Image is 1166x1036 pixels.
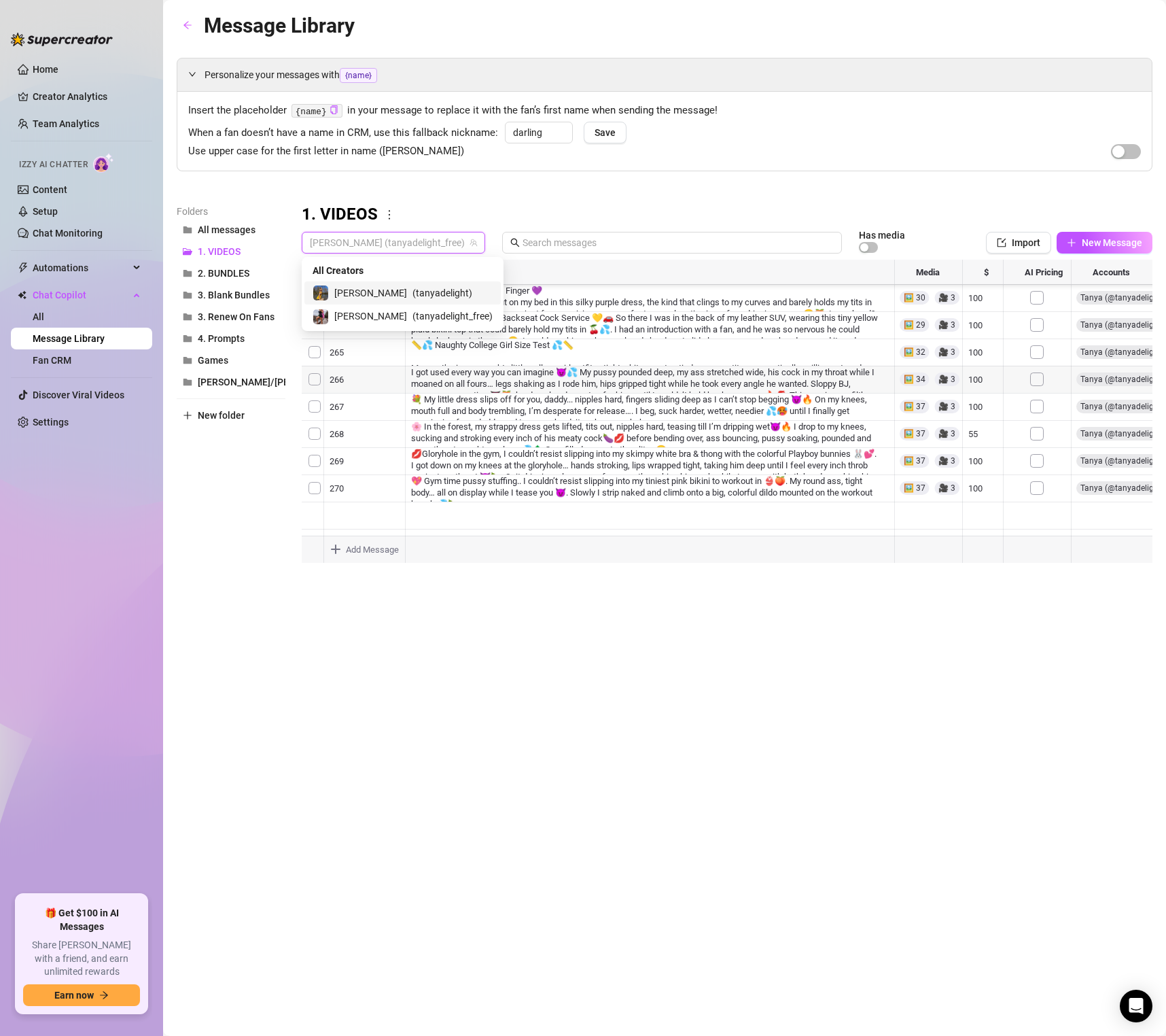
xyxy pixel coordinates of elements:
[33,257,129,279] span: Automations
[183,411,192,420] span: plus
[177,219,285,241] button: All messages
[313,309,328,324] img: Tanya
[188,70,196,78] span: expanded
[177,349,285,371] button: Games
[1120,990,1152,1022] div: Open Intercom Messenger
[188,103,1141,119] span: Insert the placeholder in your message to replace it with the fan’s first name when sending the m...
[177,241,285,262] button: 1. VIDEOS
[198,246,241,257] span: 1. VIDEOS
[383,209,395,221] span: more
[177,284,285,306] button: 3. Blank Bundles
[177,306,285,328] button: 3. Renew On Fans
[188,125,498,141] span: When a fan doesn’t have a name in CRM, use this fallback nickname:
[18,290,26,300] img: Chat Copilot
[177,204,285,219] article: Folders
[33,333,105,344] a: Message Library
[33,417,69,428] a: Settings
[510,238,520,247] span: search
[23,939,140,979] span: Share [PERSON_NAME] with a friend, and earn unlimited rewards
[33,184,67,195] a: Content
[183,20,192,30] span: arrow-left
[198,355,228,366] span: Games
[986,232,1051,254] button: Import
[188,143,464,160] span: Use upper case for the first letter in name ([PERSON_NAME])
[470,239,478,247] span: team
[177,371,285,393] button: [PERSON_NAME]/[PERSON_NAME]
[412,286,472,300] span: ( tanyadelight )
[302,204,378,226] h3: 1. VIDEOS
[313,263,364,278] span: All Creators
[33,64,58,75] a: Home
[183,377,192,387] span: folder
[183,269,192,278] span: folder
[183,334,192,343] span: folder
[1067,238,1076,247] span: plus
[205,67,1141,83] span: Personalize your messages with
[93,153,114,173] img: AI Chatter
[1057,232,1152,254] button: New Message
[183,290,192,300] span: folder
[198,333,245,344] span: 4. Prompts
[334,286,407,300] span: [PERSON_NAME]
[183,225,192,235] span: folder
[584,122,626,143] button: Save
[1082,237,1142,248] span: New Message
[198,224,255,235] span: All messages
[33,355,71,366] a: Fan CRM
[33,390,124,400] a: Discover Viral Videos
[340,68,377,83] span: {name}
[330,105,338,114] span: copy
[33,86,141,107] a: Creator Analytics
[177,58,1152,91] div: Personalize your messages with{name}
[19,158,88,171] span: Izzy AI Chatter
[1012,237,1040,248] span: Import
[54,990,94,1001] span: Earn now
[310,232,477,253] span: Tanya (tanyadelight_free)
[198,410,245,421] span: New folder
[595,127,616,138] span: Save
[23,907,140,933] span: 🎁 Get $100 in AI Messages
[997,238,1006,247] span: import
[198,268,249,279] span: 2. BUNDLES
[183,356,192,365] span: folder
[177,404,285,426] button: New folder
[33,311,44,322] a: All
[523,235,834,250] input: Search messages
[330,105,338,116] button: Click to Copy
[198,311,275,322] span: 3. Renew On Fans
[313,286,328,300] img: Tanya
[177,328,285,349] button: 4. Prompts
[412,309,493,324] span: ( tanyadelight_free )
[183,312,192,322] span: folder
[23,984,140,1006] button: Earn nowarrow-right
[291,104,342,118] code: {name}
[859,231,905,239] article: Has media
[177,262,285,284] button: 2. BUNDLES
[334,309,407,324] span: [PERSON_NAME]
[198,290,270,300] span: 3. Blank Bundles
[33,284,129,306] span: Chat Copilot
[99,990,109,1000] span: arrow-right
[33,118,99,129] a: Team Analytics
[198,377,347,387] span: [PERSON_NAME]/[PERSON_NAME]
[204,10,355,41] article: Message Library
[183,247,192,256] span: folder-open
[11,33,113,46] img: logo-BBDzfeDw.svg
[33,206,58,217] a: Setup
[18,262,29,273] span: thunderbolt
[33,228,103,239] a: Chat Monitoring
